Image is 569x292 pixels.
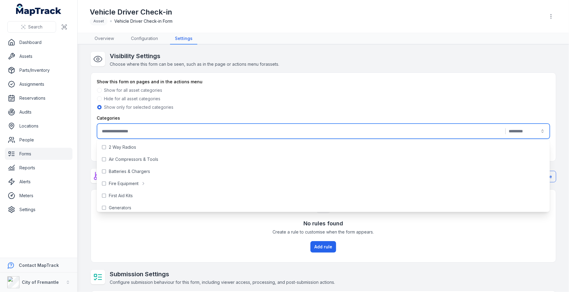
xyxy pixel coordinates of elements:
[5,176,72,188] a: Alerts
[90,7,172,17] h1: Vehicle Driver Check-in
[110,280,335,285] span: Configure submission behaviour for this form, including viewer access, processing, and post-submi...
[7,21,56,33] button: Search
[303,219,343,228] h3: No rules found
[170,33,197,45] a: Settings
[104,104,174,110] label: Show only for selected categories
[5,106,72,118] a: Audits
[90,33,119,45] a: Overview
[109,144,136,150] span: 2 Way Radios
[104,87,162,93] label: Show for all asset categories
[5,92,72,104] a: Reservations
[5,190,72,202] a: Meters
[22,280,59,285] strong: City of Fremantle
[5,78,72,90] a: Assignments
[114,18,172,24] span: Vehicle Driver Check-in Form
[97,79,203,85] label: Show this form on pages and in the actions menu
[16,4,62,16] a: MapTrack
[109,156,158,162] span: Air Compressors & Tools
[110,270,335,278] h2: Submission Settings
[5,148,72,160] a: Forms
[5,36,72,48] a: Dashboard
[109,193,133,199] span: First Aid Kits
[97,115,120,121] label: Categories
[110,52,279,60] h2: Visibility Settings
[5,134,72,146] a: People
[19,263,59,268] strong: Contact MapTrack
[109,205,131,211] span: Generators
[5,120,72,132] a: Locations
[5,64,72,76] a: Parts/Inventory
[5,204,72,216] a: Settings
[90,17,108,25] div: Asset
[109,168,150,174] span: Batteries & Chargers
[273,229,374,235] span: Create a rule to customise when the form appears.
[310,241,336,253] button: Add rule
[109,181,139,187] span: Fire Equipment
[126,33,163,45] a: Configuration
[5,50,72,62] a: Assets
[104,96,161,102] label: Hide for all asset categories
[28,24,42,30] span: Search
[5,162,72,174] a: Reports
[110,61,279,67] span: Choose where this form can be seen, such as in the page or actions menu for assets .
